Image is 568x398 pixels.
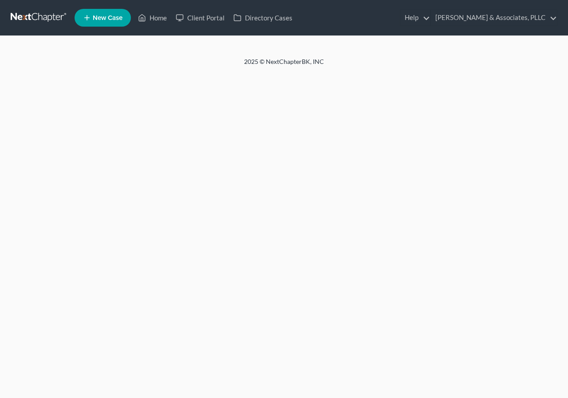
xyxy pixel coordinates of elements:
[134,10,171,26] a: Home
[431,10,557,26] a: [PERSON_NAME] & Associates, PLLC
[400,10,430,26] a: Help
[171,10,229,26] a: Client Portal
[31,57,537,73] div: 2025 © NextChapterBK, INC
[229,10,297,26] a: Directory Cases
[75,9,131,27] new-legal-case-button: New Case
